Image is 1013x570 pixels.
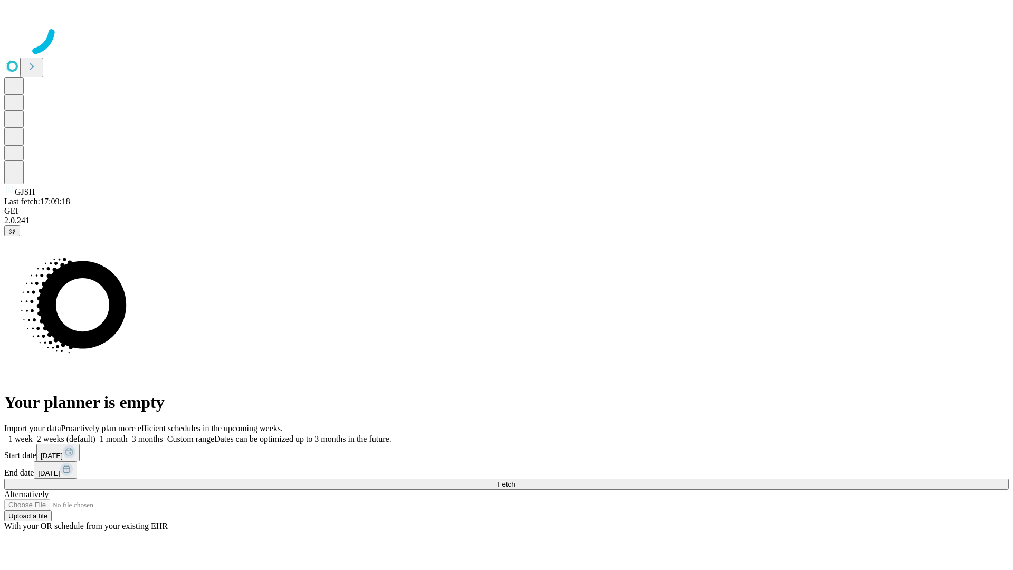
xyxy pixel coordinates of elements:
[4,197,70,206] span: Last fetch: 17:09:18
[132,434,163,443] span: 3 months
[4,479,1009,490] button: Fetch
[8,227,16,235] span: @
[4,225,20,236] button: @
[4,206,1009,216] div: GEI
[100,434,128,443] span: 1 month
[41,452,63,460] span: [DATE]
[34,461,77,479] button: [DATE]
[37,434,95,443] span: 2 weeks (default)
[4,444,1009,461] div: Start date
[214,434,391,443] span: Dates can be optimized up to 3 months in the future.
[4,490,49,499] span: Alternatively
[36,444,80,461] button: [DATE]
[61,424,283,433] span: Proactively plan more efficient schedules in the upcoming weeks.
[167,434,214,443] span: Custom range
[4,424,61,433] span: Import your data
[4,521,168,530] span: With your OR schedule from your existing EHR
[38,469,60,477] span: [DATE]
[8,434,33,443] span: 1 week
[15,187,35,196] span: GJSH
[498,480,515,488] span: Fetch
[4,216,1009,225] div: 2.0.241
[4,393,1009,412] h1: Your planner is empty
[4,510,52,521] button: Upload a file
[4,461,1009,479] div: End date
